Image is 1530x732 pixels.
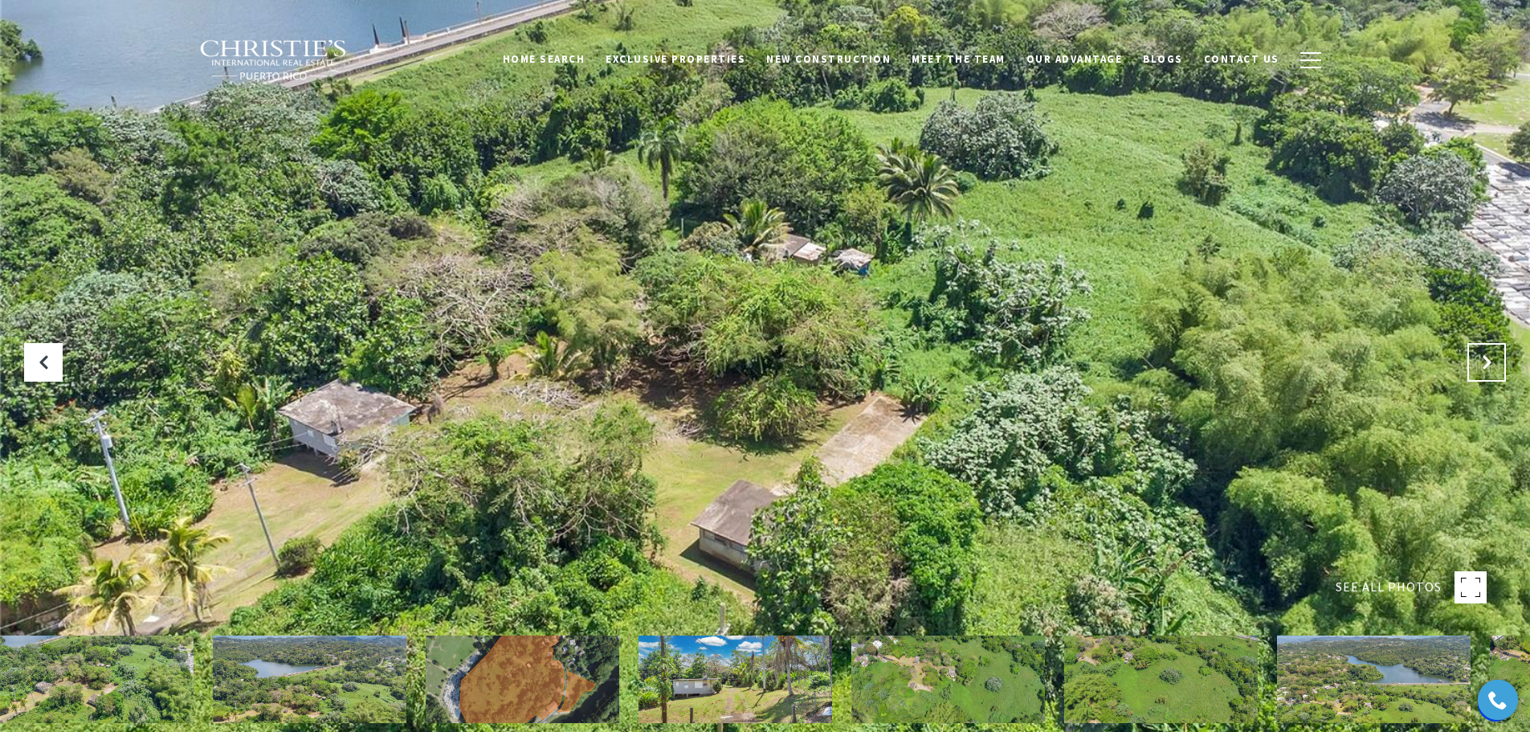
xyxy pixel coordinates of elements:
[606,52,745,66] span: Exclusive Properties
[1204,52,1279,66] span: Contact Us
[1467,343,1506,382] button: Next Slide
[595,44,756,75] a: Exclusive Properties
[1277,636,1471,723] img: 14 Acre LAGOON VIEW ESTATE
[24,343,63,382] button: Previous Slide
[639,636,832,723] img: 14 Acre LAGOON VIEW ESTATE
[1143,52,1183,66] span: Blogs
[1016,44,1133,75] a: Our Advantage
[426,636,619,723] img: 14 Acre LAGOON VIEW ESTATE
[1290,37,1332,84] button: button
[756,44,901,75] a: New Construction
[213,636,406,723] img: 14 Acre LAGOON VIEW ESTATE
[1132,44,1193,75] a: Blogs
[1064,636,1258,723] img: 14 Acre LAGOON VIEW ESTATE
[851,636,1045,723] img: 14 Acre LAGOON VIEW ESTATE
[1026,52,1123,66] span: Our Advantage
[766,52,891,66] span: New Construction
[901,44,1016,75] a: Meet the Team
[1336,577,1442,598] span: SEE ALL PHOTOS
[199,39,349,81] img: Christie's International Real Estate black text logo
[492,44,596,75] a: Home Search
